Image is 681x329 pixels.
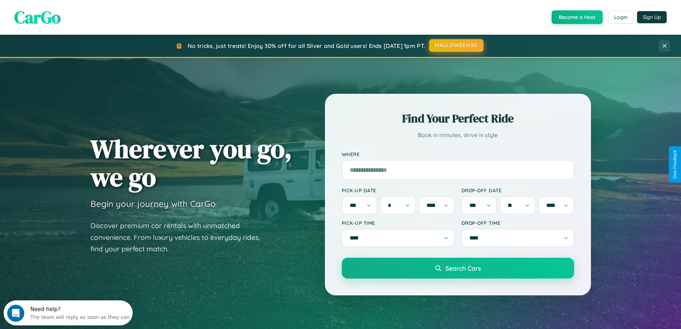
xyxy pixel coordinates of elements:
[342,220,454,226] label: Pick-up Time
[608,11,633,24] button: Login
[27,6,126,12] div: Need help?
[429,39,484,52] button: HALLOWEEN30
[672,150,677,179] div: Give Feedback
[342,187,454,193] label: Pick-up Date
[342,151,574,157] label: Where
[14,5,61,29] span: CarGo
[342,130,574,140] p: Book in minutes, drive in style
[7,305,24,322] iframe: Intercom live chat
[3,3,133,23] div: Open Intercom Messenger
[4,300,133,325] iframe: Intercom live chat discovery launcher
[188,42,425,49] span: No tricks, just treats! Enjoy 30% off for all Silver and Gold users! Ends [DATE] 1pm PT.
[342,258,574,279] button: Search Cars
[462,220,574,226] label: Drop-off Time
[27,12,126,19] div: The team will reply as soon as they can
[342,111,574,126] h2: Find Your Perfect Ride
[462,187,574,193] label: Drop-off Date
[552,10,603,24] button: Become a Host
[445,264,481,272] span: Search Cars
[637,11,667,23] button: Sign Up
[90,135,292,191] h1: Wherever you go, we go
[90,220,269,255] p: Discover premium car rentals with unmatched convenience. From luxury vehicles to everyday rides, ...
[90,198,216,209] h3: Begin your journey with CarGo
